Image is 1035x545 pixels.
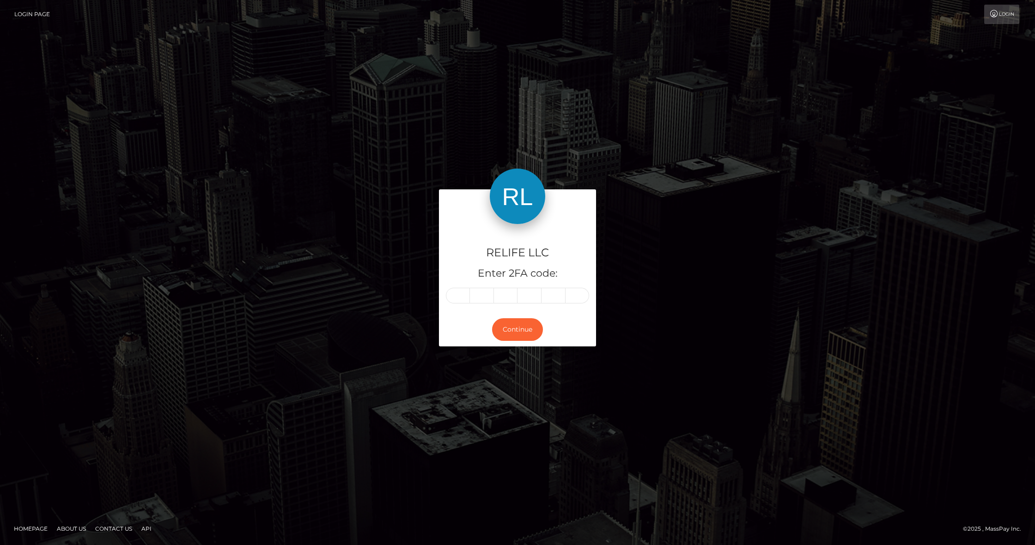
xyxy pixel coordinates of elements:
[138,521,155,536] a: API
[490,169,545,224] img: RELIFE LLC
[14,5,50,24] a: Login Page
[91,521,136,536] a: Contact Us
[963,524,1028,534] div: © 2025 , MassPay Inc.
[53,521,90,536] a: About Us
[984,5,1019,24] a: Login
[446,266,589,281] h5: Enter 2FA code:
[10,521,51,536] a: Homepage
[446,245,589,261] h4: RELIFE LLC
[492,318,543,341] button: Continue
